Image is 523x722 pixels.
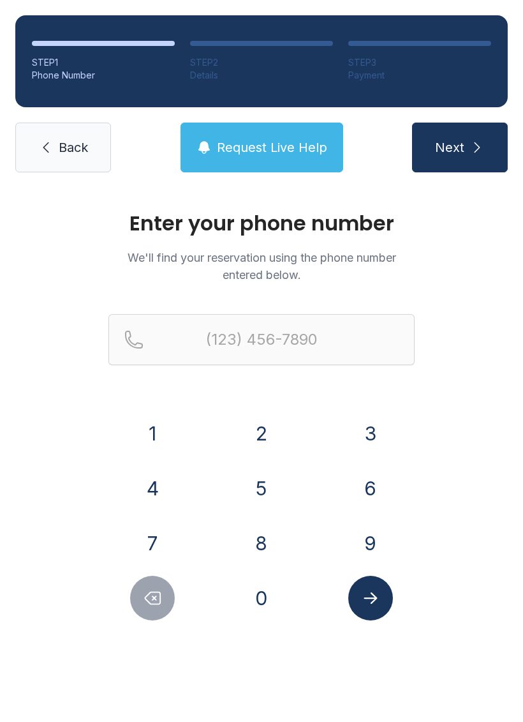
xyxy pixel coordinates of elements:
[130,466,175,511] button: 4
[435,139,464,156] span: Next
[348,56,491,69] div: STEP 3
[348,466,393,511] button: 6
[32,56,175,69] div: STEP 1
[348,411,393,456] button: 3
[190,69,333,82] div: Details
[348,576,393,620] button: Submit lookup form
[239,411,284,456] button: 2
[239,521,284,566] button: 8
[130,576,175,620] button: Delete number
[239,466,284,511] button: 5
[108,213,415,234] h1: Enter your phone number
[217,139,327,156] span: Request Live Help
[108,249,415,283] p: We'll find your reservation using the phone number entered below.
[130,411,175,456] button: 1
[348,69,491,82] div: Payment
[239,576,284,620] button: 0
[59,139,88,156] span: Back
[32,69,175,82] div: Phone Number
[190,56,333,69] div: STEP 2
[130,521,175,566] button: 7
[348,521,393,566] button: 9
[108,314,415,365] input: Reservation phone number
